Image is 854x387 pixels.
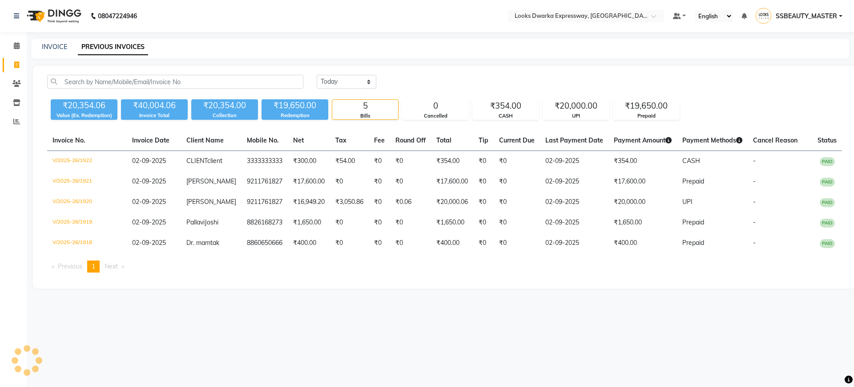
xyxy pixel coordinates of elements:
[191,99,258,112] div: ₹20,354.00
[369,171,390,192] td: ₹0
[132,157,166,165] span: 02-09-2025
[105,262,118,270] span: Next
[431,151,473,172] td: ₹354.00
[608,151,677,172] td: ₹354.00
[682,157,700,165] span: CASH
[682,198,693,206] span: UPI
[332,100,398,112] div: 5
[330,212,369,233] td: ₹0
[247,136,279,144] span: Mobile No.
[288,151,330,172] td: ₹300.00
[753,177,756,185] span: -
[132,239,166,247] span: 02-09-2025
[473,151,494,172] td: ₹0
[58,262,82,270] span: Previous
[216,239,219,247] span: k
[608,212,677,233] td: ₹1,650.00
[98,4,137,29] b: 08047224946
[78,39,148,55] a: PREVIOUS INVOICES
[47,212,127,233] td: V/2025-26/1919
[23,4,84,29] img: logo
[473,192,494,212] td: ₹0
[431,233,473,253] td: ₹400.00
[473,112,539,120] div: CASH
[369,151,390,172] td: ₹0
[369,233,390,253] td: ₹0
[753,239,756,247] span: -
[242,192,288,212] td: 9211761827
[820,157,835,166] span: PAID
[288,192,330,212] td: ₹16,949.20
[395,136,426,144] span: Round Off
[132,136,169,144] span: Invoice Date
[262,112,328,119] div: Redemption
[47,261,842,273] nav: Pagination
[47,75,303,89] input: Search by Name/Mobile/Email/Invoice No
[132,177,166,185] span: 02-09-2025
[288,212,330,233] td: ₹1,650.00
[330,151,369,172] td: ₹54.00
[753,198,756,206] span: -
[494,233,540,253] td: ₹0
[753,136,798,144] span: Cancel Reason
[543,100,609,112] div: ₹20,000.00
[494,192,540,212] td: ₹0
[242,233,288,253] td: 8860650666
[121,112,188,119] div: Invoice Total
[479,136,488,144] span: Tip
[403,112,468,120] div: Cancelled
[205,218,218,226] span: Joshi
[288,171,330,192] td: ₹17,600.00
[390,212,431,233] td: ₹0
[473,171,494,192] td: ₹0
[186,218,205,226] span: Pallavi
[47,233,127,253] td: V/2025-26/1918
[431,192,473,212] td: ₹20,000.06
[776,12,837,21] span: SSBEAUTY_MASTER
[186,136,224,144] span: Client Name
[540,151,608,172] td: 02-09-2025
[335,136,346,144] span: Tax
[47,171,127,192] td: V/2025-26/1921
[42,43,67,51] a: INVOICE
[756,8,771,24] img: SSBEAUTY_MASTER
[753,157,756,165] span: -
[540,212,608,233] td: 02-09-2025
[186,177,236,185] span: [PERSON_NAME]
[51,99,117,112] div: ₹20,354.06
[614,136,672,144] span: Payment Amount
[390,233,431,253] td: ₹0
[473,100,539,112] div: ₹354.00
[545,136,603,144] span: Last Payment Date
[132,218,166,226] span: 02-09-2025
[543,112,609,120] div: UPI
[473,233,494,253] td: ₹0
[242,151,288,172] td: 3333333333
[820,198,835,207] span: PAID
[288,233,330,253] td: ₹400.00
[186,157,207,165] span: CLIENT
[818,136,837,144] span: Status
[293,136,304,144] span: Net
[186,239,216,247] span: Dr. mamta
[262,99,328,112] div: ₹19,650.00
[613,112,679,120] div: Prepaid
[431,212,473,233] td: ₹1,650.00
[608,171,677,192] td: ₹17,600.00
[390,192,431,212] td: ₹0.06
[369,212,390,233] td: ₹0
[186,198,236,206] span: [PERSON_NAME]
[51,112,117,119] div: Value (Ex. Redemption)
[121,99,188,112] div: ₹40,004.06
[403,100,468,112] div: 0
[494,171,540,192] td: ₹0
[242,212,288,233] td: 8826168273
[52,136,85,144] span: Invoice No.
[682,177,704,185] span: Prepaid
[499,136,535,144] span: Current Due
[613,100,679,112] div: ₹19,650.00
[436,136,451,144] span: Total
[494,151,540,172] td: ₹0
[369,192,390,212] td: ₹0
[92,262,95,270] span: 1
